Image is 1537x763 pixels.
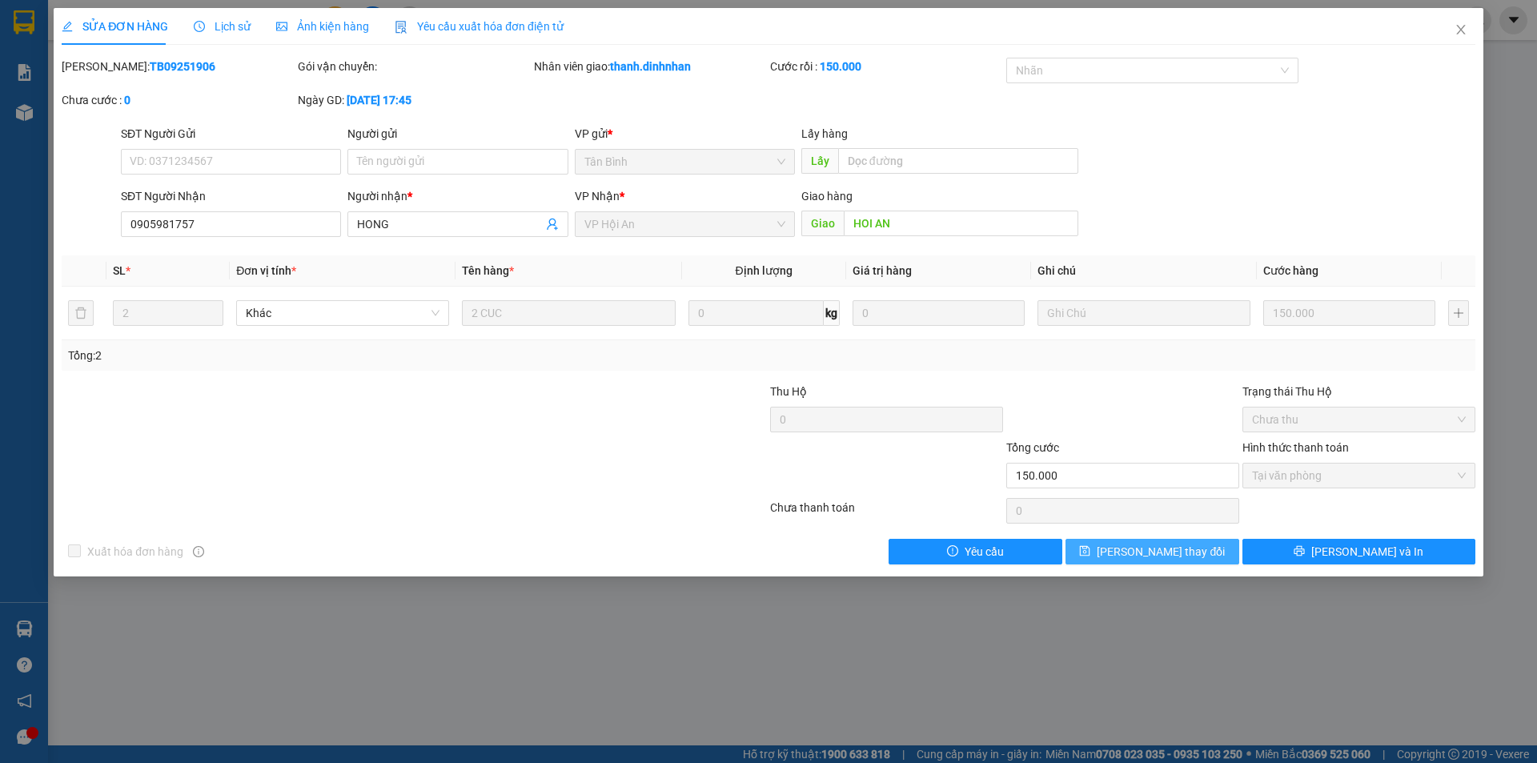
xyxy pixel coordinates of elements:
[1448,300,1469,326] button: plus
[1252,464,1466,488] span: Tại văn phòng
[768,499,1005,527] div: Chưa thanh toán
[1252,408,1466,432] span: Chưa thu
[844,211,1078,236] input: Dọc đường
[194,21,205,32] span: clock-circle
[62,20,168,33] span: SỬA ĐƠN HÀNG
[276,20,369,33] span: Ảnh kiện hàng
[801,211,844,236] span: Giao
[534,58,767,75] div: Nhân viên giao:
[8,8,232,38] li: [PERSON_NAME]
[1065,539,1239,564] button: save[PERSON_NAME] thay đổi
[298,91,531,109] div: Ngày GD:
[736,264,793,277] span: Định lượng
[347,125,568,143] div: Người gửi
[462,300,675,326] input: VD: Bàn, Ghế
[62,58,295,75] div: [PERSON_NAME]:
[193,546,204,557] span: info-circle
[8,68,110,121] li: VP [GEOGRAPHIC_DATA]
[395,21,407,34] img: icon
[110,68,213,86] li: VP VP Hội An
[1037,300,1250,326] input: Ghi Chú
[462,264,514,277] span: Tên hàng
[770,385,807,398] span: Thu Hộ
[110,89,122,100] span: environment
[889,539,1062,564] button: exclamation-circleYêu cầu
[1311,543,1423,560] span: [PERSON_NAME] và In
[1439,8,1483,53] button: Close
[1242,441,1349,454] label: Hình thức thanh toán
[801,148,838,174] span: Lấy
[853,264,912,277] span: Giá trị hàng
[246,301,439,325] span: Khác
[236,264,296,277] span: Đơn vị tính
[824,300,840,326] span: kg
[347,187,568,205] div: Người nhận
[1097,543,1225,560] span: [PERSON_NAME] thay đổi
[1031,255,1257,287] th: Ghi chú
[121,125,341,143] div: SĐT Người Gửi
[1006,441,1059,454] span: Tổng cước
[298,58,531,75] div: Gói vận chuyển:
[575,125,795,143] div: VP gửi
[546,218,559,231] span: user-add
[347,94,411,106] b: [DATE] 17:45
[1242,539,1475,564] button: printer[PERSON_NAME] và In
[853,300,1025,326] input: 0
[820,60,861,73] b: 150.000
[801,190,853,203] span: Giao hàng
[1263,300,1435,326] input: 0
[62,21,73,32] span: edit
[62,91,295,109] div: Chưa cước :
[68,300,94,326] button: delete
[770,58,1003,75] div: Cước rồi :
[150,60,215,73] b: TB09251906
[965,543,1004,560] span: Yêu cầu
[947,545,958,558] span: exclamation-circle
[801,127,848,140] span: Lấy hàng
[124,94,130,106] b: 0
[584,150,785,174] span: Tân Bình
[395,20,564,33] span: Yêu cầu xuất hóa đơn điện tử
[68,347,593,364] div: Tổng: 2
[81,543,190,560] span: Xuất hóa đơn hàng
[194,20,251,33] span: Lịch sử
[1242,383,1475,400] div: Trạng thái Thu Hộ
[121,187,341,205] div: SĐT Người Nhận
[1079,545,1090,558] span: save
[610,60,691,73] b: thanh.dinhnhan
[584,212,785,236] span: VP Hội An
[1455,23,1467,36] span: close
[276,21,287,32] span: picture
[838,148,1078,174] input: Dọc đường
[575,190,620,203] span: VP Nhận
[113,264,126,277] span: SL
[1294,545,1305,558] span: printer
[1263,264,1318,277] span: Cước hàng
